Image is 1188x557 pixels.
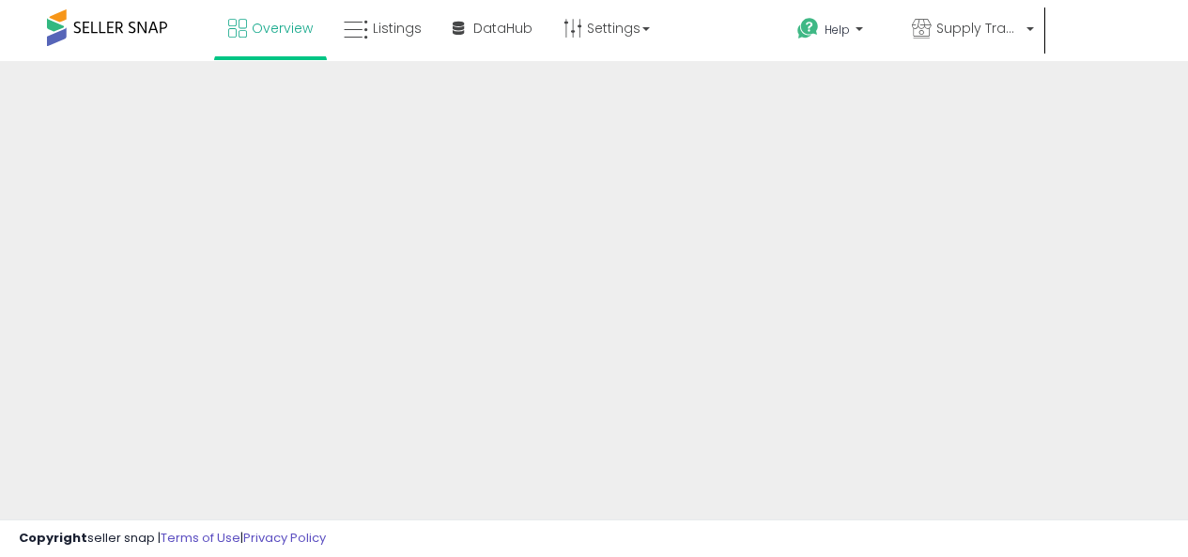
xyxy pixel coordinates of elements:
span: Help [825,22,850,38]
strong: Copyright [19,529,87,547]
a: Privacy Policy [243,529,326,547]
span: Supply Trade LLC [936,19,1021,38]
a: Help [782,3,895,61]
span: Listings [373,19,422,38]
a: Terms of Use [161,529,240,547]
span: Overview [252,19,313,38]
span: DataHub [473,19,532,38]
div: seller snap | | [19,530,326,548]
i: Get Help [796,17,820,40]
